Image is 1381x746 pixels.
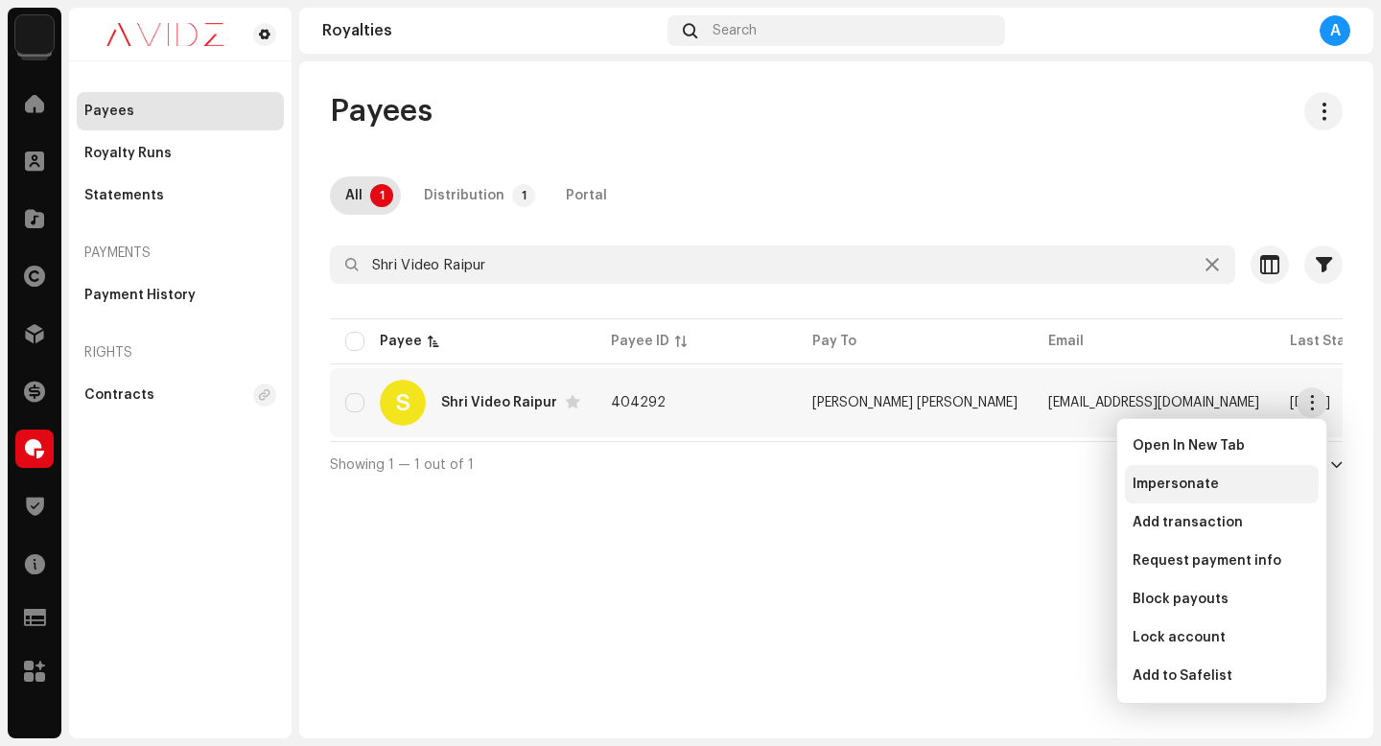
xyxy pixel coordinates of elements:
[84,23,246,46] img: 0c631eef-60b6-411a-a233-6856366a70de
[84,387,154,403] div: Contracts
[330,92,433,130] span: Payees
[1290,396,1330,409] span: Jun 2025
[77,92,284,130] re-m-nav-item: Payees
[441,396,557,409] div: Shri Video Raipur
[77,176,284,215] re-m-nav-item: Statements
[1133,515,1243,530] span: Add transaction
[380,380,426,426] div: S
[1133,438,1245,454] span: Open In New Tab
[84,104,134,119] div: Payees
[512,184,535,207] p-badge: 1
[611,332,669,351] div: Payee ID
[1133,477,1219,492] span: Impersonate
[1133,668,1232,684] span: Add to Safelist
[1133,630,1226,645] span: Lock account
[424,176,504,215] div: Distribution
[812,396,1018,409] span: Dev singh Dhiwar
[330,245,1235,284] input: Search
[15,15,54,54] img: 10d72f0b-d06a-424f-aeaa-9c9f537e57b6
[77,134,284,173] re-m-nav-item: Royalty Runs
[84,146,172,161] div: Royalty Runs
[713,23,757,38] span: Search
[370,184,393,207] p-badge: 1
[84,188,164,203] div: Statements
[330,458,474,472] span: Showing 1 — 1 out of 1
[1133,553,1281,569] span: Request payment info
[77,376,284,414] re-m-nav-item: Contracts
[322,23,660,38] div: Royalties
[77,230,284,276] re-a-nav-header: Payments
[84,288,196,303] div: Payment History
[1320,15,1350,46] div: A
[566,176,607,215] div: Portal
[77,276,284,315] re-m-nav-item: Payment History
[77,330,284,376] re-a-nav-header: Rights
[345,176,363,215] div: All
[1133,592,1229,607] span: Block payouts
[1048,396,1259,409] span: shrisingh41@gmail.com
[611,396,666,409] span: 404292
[380,332,422,351] div: Payee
